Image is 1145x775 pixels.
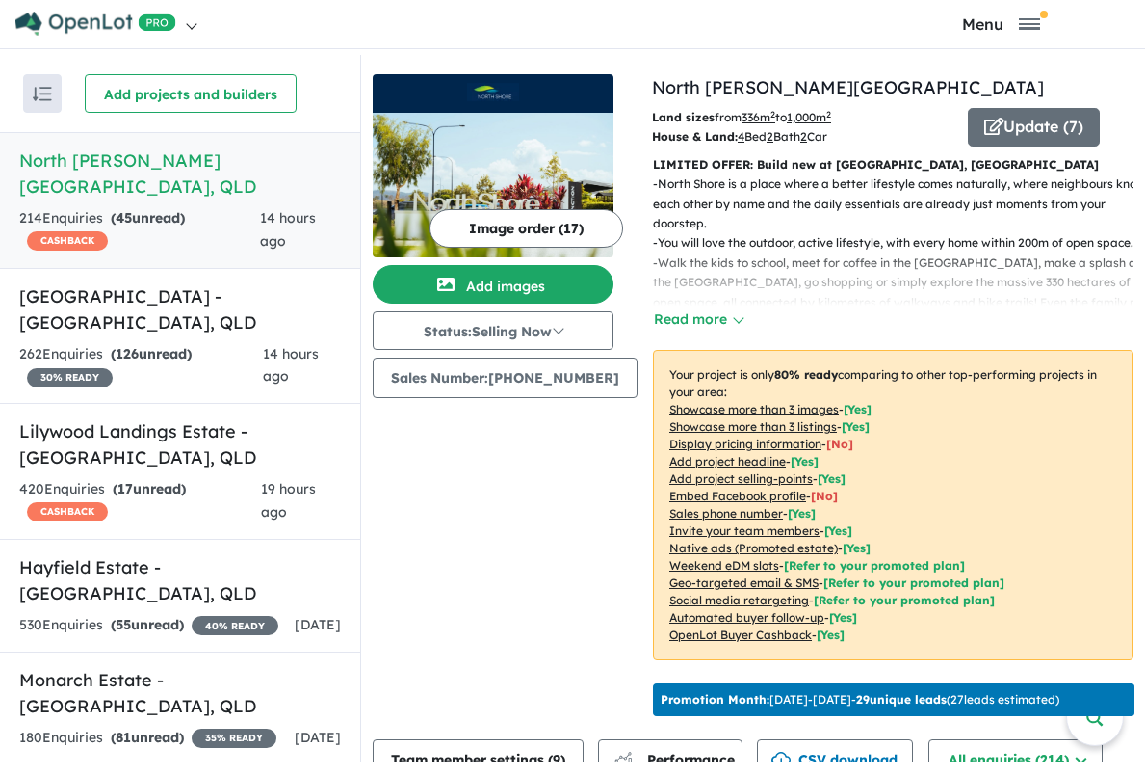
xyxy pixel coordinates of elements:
[856,692,947,707] b: 29 unique leads
[669,523,820,538] u: Invite your team members
[113,480,186,497] strong: ( unread)
[373,113,613,257] img: North Shore - Burdell
[27,231,108,251] span: CASHBACK
[742,110,775,124] u: 336 m
[33,87,52,101] img: sort.svg
[652,110,715,124] b: Land sizes
[553,751,560,768] span: 9
[968,108,1100,147] button: Update (7)
[771,752,791,771] img: download icon
[826,437,853,451] span: [ No ]
[811,489,838,503] span: [ No ]
[192,729,276,748] span: 35 % READY
[770,109,775,120] sup: 2
[15,12,176,36] img: Openlot PRO Logo White
[27,368,113,387] span: 30 % READY
[791,454,819,468] span: [ Yes ]
[669,437,821,451] u: Display pricing information
[774,367,838,382] b: 80 % ready
[843,541,871,555] span: [Yes]
[295,616,341,633] span: [DATE]
[800,129,807,144] u: 2
[669,454,786,468] u: Add project headline
[19,207,260,254] div: 214 Enquir ies
[669,610,824,625] u: Automated buyer follow-up
[784,558,965,573] span: [Refer to your promoted plan]
[117,480,133,497] span: 17
[788,506,816,521] span: [ Yes ]
[652,76,1044,98] a: North [PERSON_NAME][GEOGRAPHIC_DATA]
[263,345,319,386] span: 14 hours ago
[116,209,132,227] span: 45
[260,209,316,250] span: 14 hours ago
[111,729,184,746] strong: ( unread)
[295,729,341,746] span: [DATE]
[767,129,773,144] u: 2
[373,311,613,350] button: Status:Selling Now
[111,345,192,362] strong: ( unread)
[818,471,846,486] span: [ Yes ]
[19,667,341,719] h5: Monarch Estate - [GEOGRAPHIC_DATA] , QLD
[842,419,870,434] span: [ Yes ]
[380,82,606,105] img: North Shore - Burdell Logo
[116,729,131,746] span: 81
[19,283,341,335] h5: [GEOGRAPHIC_DATA] - [GEOGRAPHIC_DATA] , QLD
[669,628,812,642] u: OpenLot Buyer Cashback
[661,691,1059,708] p: [DATE] - [DATE] - ( 27 leads estimated)
[19,478,261,524] div: 420 Enquir ies
[111,209,185,227] strong: ( unread)
[613,758,633,770] img: bar-chart.svg
[116,616,131,633] span: 55
[669,489,806,503] u: Embed Facebook profile
[429,209,623,248] button: Image order (17)
[652,129,738,144] b: House & Land:
[111,616,184,633] strong: ( unread)
[823,575,1004,590] span: [Refer to your promoted plan]
[19,614,278,637] div: 530 Enquir ies
[824,523,852,538] span: [ Yes ]
[653,155,1133,174] p: LIMITED OFFER: Build new at [GEOGRAPHIC_DATA], [GEOGRAPHIC_DATA]
[19,727,276,750] div: 180 Enquir ies
[373,265,613,304] button: Add images
[614,752,632,762] img: line-chart.svg
[261,480,316,521] span: 19 hours ago
[19,418,341,470] h5: Lilywood Landings Estate - [GEOGRAPHIC_DATA] , QLD
[738,129,744,144] u: 4
[844,402,872,416] span: [ Yes ]
[787,110,831,124] u: 1,000 m
[652,108,953,127] p: from
[669,402,839,416] u: Showcase more than 3 images
[669,575,819,590] u: Geo-targeted email & SMS
[669,558,779,573] u: Weekend eDM slots
[652,127,953,147] p: Bed Bath Car
[653,350,1133,660] p: Your project is only comparing to other top-performing projects in your area: - - - - - - - - - -...
[19,147,341,200] h5: North [PERSON_NAME][GEOGRAPHIC_DATA] , QLD
[669,541,838,555] u: Native ads (Promoted estate)
[19,554,341,606] h5: Hayfield Estate - [GEOGRAPHIC_DATA] , QLD
[373,74,613,257] a: North Shore - Burdell LogoNorth Shore - Burdell
[27,502,108,521] span: CASHBACK
[669,593,809,607] u: Social media retargeting
[814,593,995,607] span: [Refer to your promoted plan]
[829,610,857,625] span: [Yes]
[616,751,735,768] span: Performance
[85,74,297,113] button: Add projects and builders
[653,308,743,331] button: Read more
[19,343,263,389] div: 262 Enquir ies
[817,628,845,642] span: [Yes]
[661,692,769,707] b: Promotion Month:
[775,110,831,124] span: to
[669,471,813,486] u: Add project selling-points
[826,109,831,120] sup: 2
[669,506,783,521] u: Sales phone number
[192,616,278,635] span: 40 % READY
[861,14,1140,33] button: Toggle navigation
[116,345,139,362] span: 126
[669,419,837,434] u: Showcase more than 3 listings
[373,358,638,398] button: Sales Number:[PHONE_NUMBER]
